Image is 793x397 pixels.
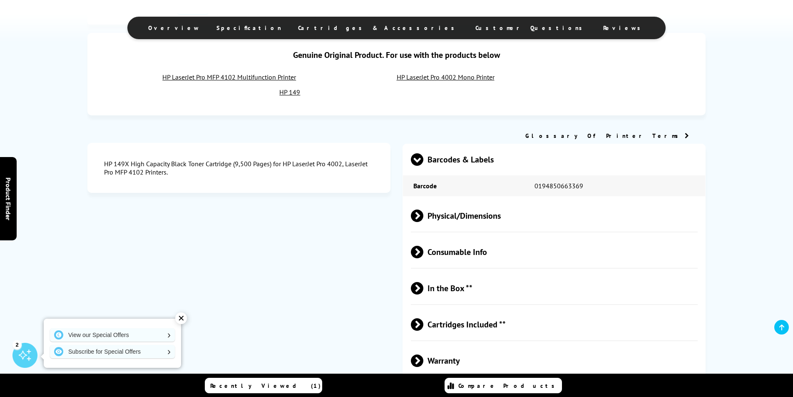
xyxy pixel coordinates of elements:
span: Cartridges & Accessories [298,24,459,32]
div: HP 149X High Capacity Black Toner Cartridge (9,500 Pages) for HP LaserJet Pro 4002, LaserJet Pro ... [104,160,374,176]
span: Barcodes & Labels [411,144,698,175]
a: Compare Products [445,378,562,393]
td: 0194850663369 [524,175,706,196]
span: Consumable Info [411,237,698,268]
span: Reviews [603,24,645,32]
div: Genuine Original Product. For use with the products below [96,41,698,69]
span: Specification [216,24,281,32]
span: Physical/Dimensions [411,200,698,232]
a: Glossary Of Printer Terms [525,132,689,140]
td: Barcode [403,175,524,196]
span: Product Finder [4,177,12,220]
span: Warranty [411,345,698,377]
span: Overview [148,24,200,32]
span: Compare Products [458,382,559,390]
a: Recently Viewed (1) [205,378,322,393]
a: Subscribe for Special Offers [50,345,175,358]
span: In the Box ** [411,273,698,304]
span: Recently Viewed (1) [210,382,321,390]
a: HP 149 [279,88,300,96]
span: Customer Questions [475,24,587,32]
div: 2 [12,340,22,349]
a: HP LaserJet Pro 4002 Mono Printer [397,73,495,81]
a: View our Special Offers [50,328,175,342]
span: Cartridges Included ** [411,309,698,340]
div: ✕ [175,312,187,324]
a: HP LaserJet Pro MFP 4102 Multifunction Printer [162,73,296,81]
